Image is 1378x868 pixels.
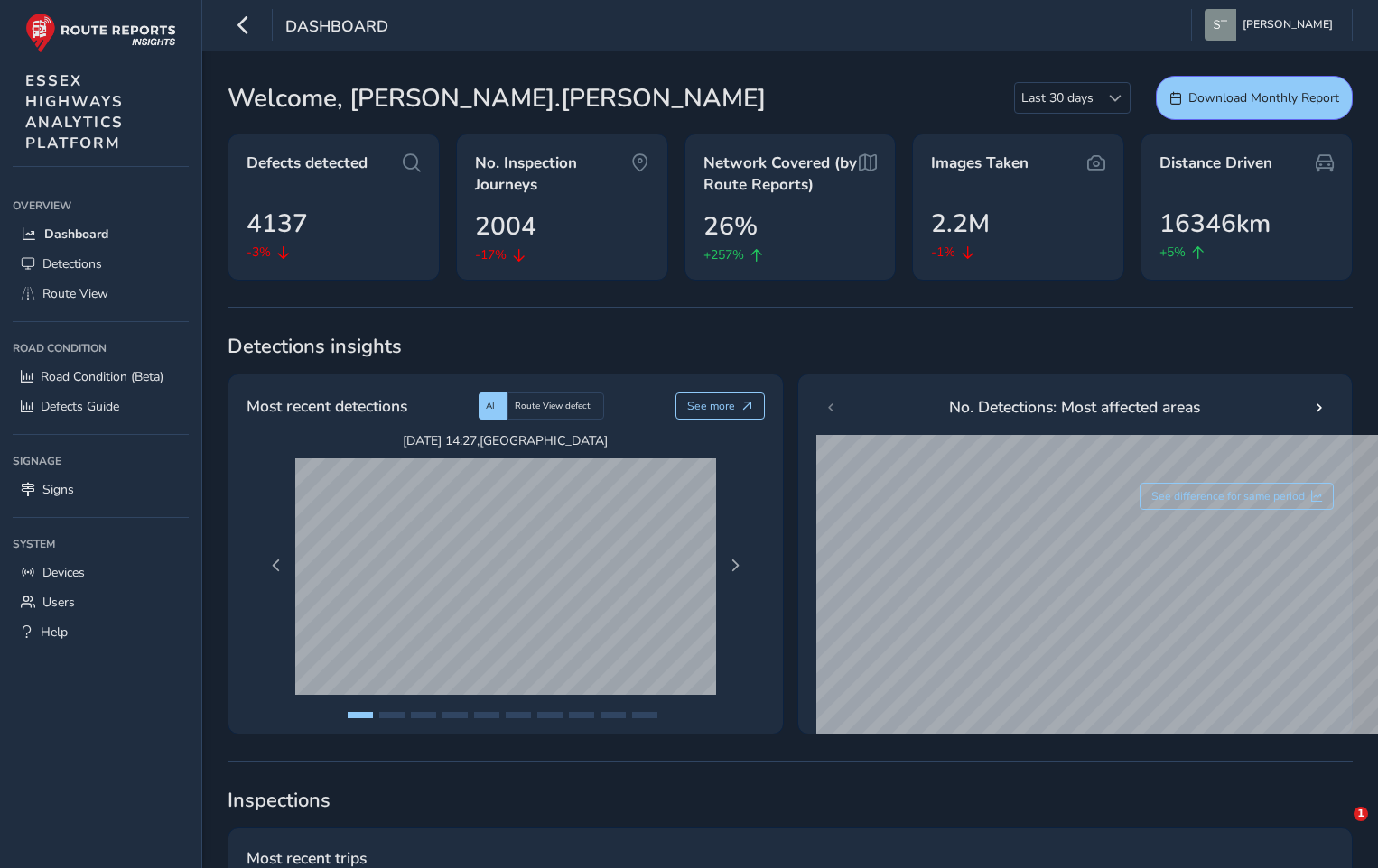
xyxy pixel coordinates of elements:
[474,712,499,718] button: Page 5
[247,394,407,418] span: Most recent detections
[13,335,189,362] div: Road Condition
[687,399,735,413] span: See more
[479,392,507,420] div: AI
[41,623,68,641] span: Help
[379,712,405,718] button: Page 2
[13,475,189,504] a: Signs
[285,15,388,41] span: Dashboard
[41,398,119,415] span: Defects Guide
[569,712,594,718] button: Page 8
[475,208,536,245] span: 2004
[1015,83,1100,113] span: Last 30 days
[264,553,289,578] button: Previous Page
[601,712,626,718] button: Page 9
[1156,76,1353,120] button: Download Monthly Report
[13,448,189,475] div: Signage
[13,617,189,647] a: Help
[42,564,85,581] span: Devices
[1243,9,1333,41] span: [PERSON_NAME]
[25,13,176,53] img: rr logo
[475,152,631,195] span: No. Inspection Journeys
[13,392,189,421] a: Defects Guide
[13,279,189,309] a: Route View
[475,245,507,264] span: -17%
[42,255,102,272] span: Detections
[295,432,716,449] span: [DATE] 14:27 , [GEOGRAPHIC_DATA]
[486,400,495,412] span: AI
[703,245,744,264] span: +257%
[247,205,308,243] span: 4137
[13,362,189,392] a: Road Condition (Beta)
[13,531,189,558] div: System
[515,400,591,412] span: Route View defect
[13,587,189,617] a: Users
[1151,489,1305,503] span: See difference for same period
[931,152,1029,174] span: Images Taken
[348,712,373,718] button: Page 1
[703,152,860,195] span: Network Covered (by Route Reports)
[1205,9,1236,41] img: diamond-layout
[41,368,163,385] span: Road Condition (Beta)
[537,712,563,718] button: Page 7
[13,219,189,249] a: Dashboard
[949,395,1200,419] span: No. Detections: Most affected areas
[13,249,189,279] a: Detections
[442,712,468,718] button: Page 4
[42,285,108,302] span: Route View
[13,558,189,587] a: Devices
[13,192,189,219] div: Overview
[703,208,758,245] span: 26%
[507,392,604,420] div: Route View defect
[1317,807,1360,850] iframe: Intercom live chat
[1140,483,1335,510] button: See difference for same period
[1159,243,1186,262] span: +5%
[931,205,990,243] span: 2.2M
[247,152,368,174] span: Defects detected
[247,243,271,262] span: -3%
[675,392,765,420] button: See more
[1159,152,1272,174] span: Distance Driven
[228,787,1353,814] span: Inspections
[228,79,766,117] span: Welcome, [PERSON_NAME].[PERSON_NAME]
[722,553,748,578] button: Next Page
[1188,89,1339,106] span: Download Monthly Report
[931,243,955,262] span: -1%
[42,594,75,611] span: Users
[228,333,1353,360] span: Detections insights
[25,70,124,153] span: ESSEX HIGHWAYS ANALYTICS PLATFORM
[411,712,436,718] button: Page 3
[42,481,74,498] span: Signs
[1205,9,1339,41] button: [PERSON_NAME]
[506,712,531,718] button: Page 6
[1159,205,1271,243] span: 16346km
[44,226,108,243] span: Dashboard
[632,712,657,718] button: Page 10
[1354,807,1368,821] span: 1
